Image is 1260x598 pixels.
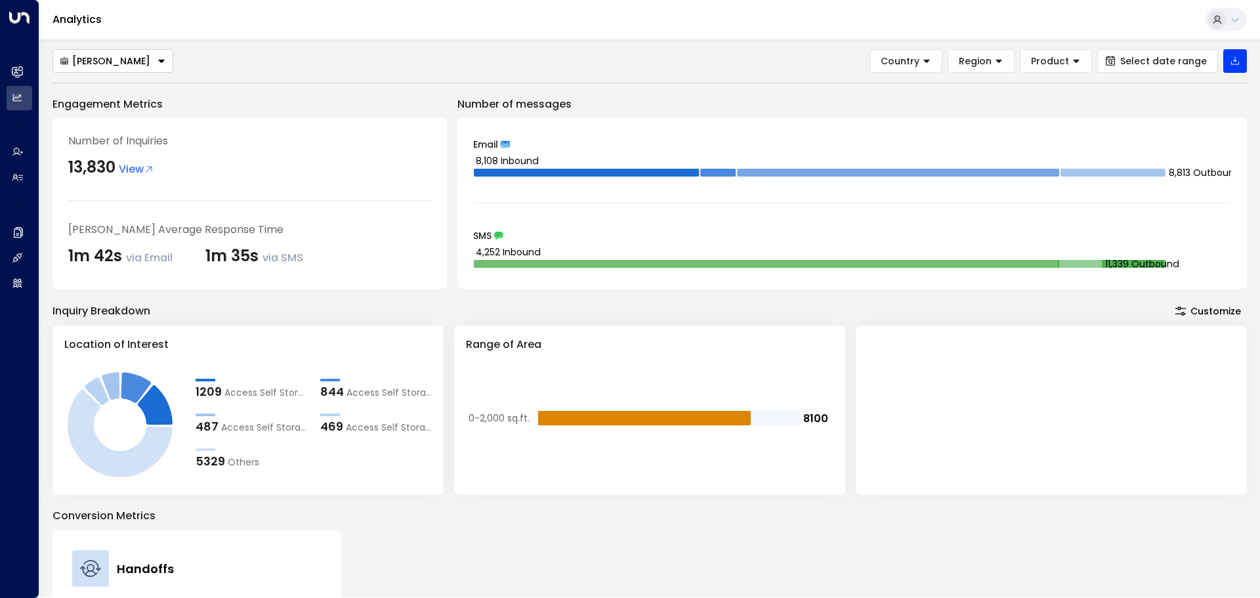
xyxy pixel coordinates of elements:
[196,417,307,435] div: 487Access Self Storage High Wycombe
[948,49,1015,73] button: Region
[224,386,307,400] span: Access Self Storage Birmingham Central
[473,140,498,149] span: Email
[196,383,307,400] div: 1209Access Self Storage Birmingham Central
[346,386,432,400] span: Access Self Storage Kings Cross
[1169,302,1247,320] button: Customize
[1020,49,1092,73] button: Product
[196,452,307,470] div: 5329Others
[228,456,259,469] span: Others
[457,96,1247,112] p: Number of messages
[320,383,344,400] div: 844
[205,244,303,268] div: 1m 35s
[1106,257,1180,270] tspan: 11,339 Outbound
[476,246,541,259] tspan: 4,252 Inbound
[64,337,432,352] h3: Location of Interest
[221,421,307,435] span: Access Self Storage High Wycombe
[196,417,219,435] div: 487
[959,55,992,67] span: Region
[52,96,447,112] p: Engagement Metrics
[320,417,432,435] div: 469Access Self Storage Romford
[881,55,919,67] span: Country
[1169,166,1241,179] tspan: 8,813 Outbound
[476,154,539,167] tspan: 8,108 Inbound
[1031,55,1069,67] span: Product
[1097,49,1218,73] button: Select date range
[52,508,1247,524] p: Conversion Metrics
[68,133,431,149] div: Number of Inquiries
[52,49,173,73] div: Button group with a nested menu
[60,55,150,67] div: [PERSON_NAME]
[1120,56,1207,66] span: Select date range
[346,421,432,435] span: Access Self Storage Romford
[466,337,833,352] h3: Range of Area
[119,161,154,177] span: View
[117,560,174,578] h4: Handoffs
[262,250,303,265] span: via SMS
[126,250,173,265] span: via Email
[68,244,173,268] div: 1m 42s
[870,49,942,73] button: Country
[196,383,222,400] div: 1209
[52,12,102,27] a: Analytics
[68,222,431,238] div: [PERSON_NAME] Average Response Time
[473,231,1231,240] div: SMS
[320,383,432,400] div: 844Access Self Storage Kings Cross
[196,452,225,470] div: 5329
[320,417,343,435] div: 469
[803,411,828,426] tspan: 8100
[68,156,115,179] div: 13,830
[52,303,150,319] div: Inquiry Breakdown
[469,412,530,425] tspan: 0-2,000 sq.ft.
[52,49,173,73] button: [PERSON_NAME]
